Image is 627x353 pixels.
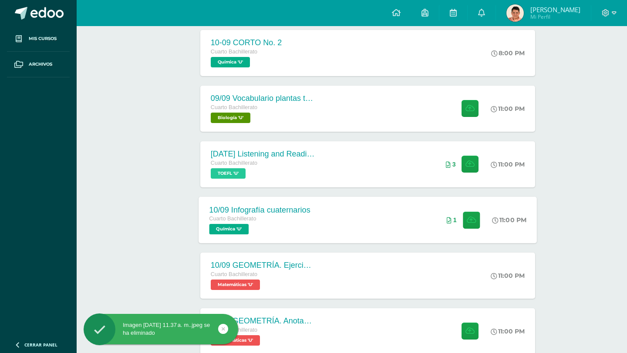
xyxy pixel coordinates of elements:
[211,168,246,179] span: TOEFL 'U'
[211,49,257,55] span: Cuarto Bachillerato
[209,216,256,222] span: Cuarto Bachillerato
[84,321,238,337] div: Imagen [DATE] 11.37 a. m..jpeg se ha eliminado
[491,49,525,57] div: 8:00 PM
[7,52,70,77] a: Archivos
[491,160,525,168] div: 11:00 PM
[29,61,52,68] span: Archivos
[452,161,456,168] span: 3
[211,94,315,103] div: 09/09 Vocabulario plantas terrestres
[492,216,526,224] div: 11:00 PM
[209,205,310,214] div: 10/09 Infografía cuaternarios
[530,13,580,20] span: Mi Perfil
[209,224,249,234] span: Química 'U'
[446,161,456,168] div: Archivos entregados
[211,261,315,270] div: 10/09 GEOMETRÍA. Ejercicio 2 (4U)
[211,271,257,277] span: Cuarto Bachillerato
[211,316,315,326] div: 10/09 GEOMETRÍA. Anotaciones y análisis.
[24,342,57,348] span: Cerrar panel
[491,327,525,335] div: 11:00 PM
[211,113,250,123] span: Biología 'U'
[211,38,282,47] div: 10-09 CORTO No. 2
[491,272,525,280] div: 11:00 PM
[7,26,70,52] a: Mis cursos
[506,4,524,22] img: c7f6891603fb5af6efb770ab50e2a5d8.png
[211,104,257,110] span: Cuarto Bachillerato
[530,5,580,14] span: [PERSON_NAME]
[453,216,457,223] span: 1
[211,280,260,290] span: Matemáticas 'U'
[211,160,257,166] span: Cuarto Bachillerato
[29,35,57,42] span: Mis cursos
[211,57,250,67] span: Química 'U'
[447,216,457,223] div: Archivos entregados
[211,150,315,159] div: [DATE] Listening and Reading exercises, Magoosh
[491,105,525,113] div: 11:00 PM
